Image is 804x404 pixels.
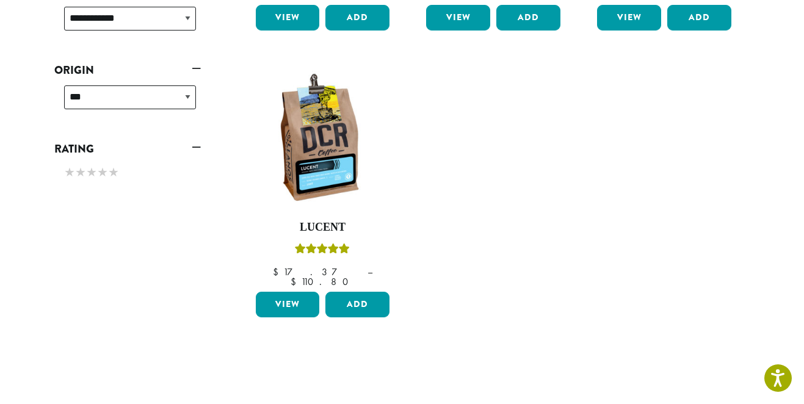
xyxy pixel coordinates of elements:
bdi: 17.37 [273,265,356,278]
span: ★ [75,164,86,181]
button: Add [325,5,389,31]
a: View [426,5,490,31]
button: Add [325,292,389,317]
bdi: 110.80 [291,275,354,288]
a: LucentRated 5.00 out of 5 [253,71,393,287]
div: Rated 5.00 out of 5 [295,242,350,260]
div: Brew Recommendations [54,2,201,45]
a: View [597,5,661,31]
a: View [256,292,320,317]
button: Add [496,5,560,31]
img: DCRCoffee_DL_Bag_Lucent_2019_updated-300x300.jpg [252,71,393,211]
div: Origin [54,81,201,124]
span: ★ [86,164,97,181]
a: Origin [54,60,201,81]
span: ★ [97,164,108,181]
a: View [256,5,320,31]
span: ★ [64,164,75,181]
span: $ [291,275,301,288]
span: – [368,265,372,278]
span: ★ [108,164,119,181]
h4: Lucent [253,221,393,234]
button: Add [667,5,731,31]
div: Rating [54,159,201,187]
a: Rating [54,139,201,159]
span: $ [273,265,283,278]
